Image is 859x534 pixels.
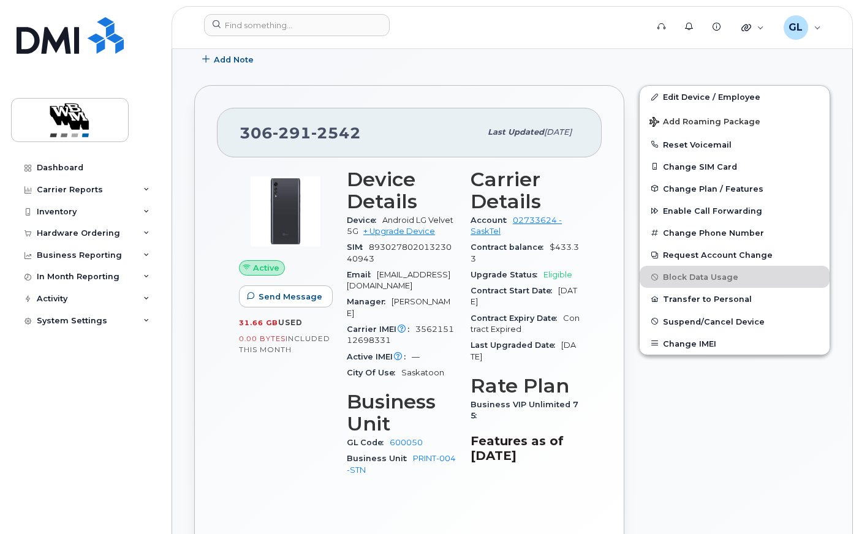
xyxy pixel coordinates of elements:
[390,438,423,447] a: 600050
[543,270,572,279] span: Eligible
[471,270,543,279] span: Upgrade Status
[347,297,450,317] span: [PERSON_NAME]
[239,334,286,343] span: 0.00 Bytes
[204,14,390,36] input: Find something...
[640,310,830,333] button: Suspend/Cancel Device
[471,340,576,361] span: [DATE]
[640,333,830,355] button: Change IMEI
[347,216,382,225] span: Device
[471,434,580,463] h3: Features as of [DATE]
[240,124,361,142] span: 306
[663,317,765,326] span: Suspend/Cancel Device
[775,15,830,40] div: Gina Leviste
[640,156,830,178] button: Change SIM Card
[471,243,550,252] span: Contract balance
[471,216,513,225] span: Account
[259,291,322,303] span: Send Message
[640,86,830,108] a: Edit Device / Employee
[471,216,562,236] a: 02733624 - SaskTel
[278,318,303,327] span: used
[347,243,369,252] span: SIM
[347,368,401,377] span: City Of Use
[412,352,420,361] span: —
[401,368,444,377] span: Saskatoon
[663,206,762,216] span: Enable Call Forwarding
[789,20,803,35] span: GL
[347,325,415,334] span: Carrier IMEI
[544,127,572,137] span: [DATE]
[249,175,322,248] img: image20231002-4137094-1iswipk.jpeg
[640,200,830,222] button: Enable Call Forwarding
[649,117,760,129] span: Add Roaming Package
[488,127,544,137] span: Last updated
[471,400,578,420] span: Business VIP Unlimited 75
[347,297,392,306] span: Manager
[253,262,279,274] span: Active
[640,288,830,310] button: Transfer to Personal
[363,227,435,236] a: + Upgrade Device
[663,184,763,193] span: Change Plan / Features
[347,243,452,263] span: 89302780201323040943
[640,133,830,156] button: Reset Voicemail
[239,334,330,354] span: included this month
[640,108,830,133] button: Add Roaming Package
[347,454,456,474] a: PRINT-004-STN
[273,124,311,142] span: 291
[640,266,830,288] button: Block Data Usage
[347,270,377,279] span: Email
[347,168,456,212] h3: Device Details
[471,375,580,397] h3: Rate Plan
[471,286,558,295] span: Contract Start Date
[347,352,412,361] span: Active IMEI
[471,243,579,263] span: $433.33
[471,340,561,350] span: Last Upgraded Date
[640,244,830,266] button: Request Account Change
[347,216,453,236] span: Android LG Velvet 5G
[347,454,413,463] span: Business Unit
[194,48,264,70] button: Add Note
[806,481,850,525] iframe: Messenger Launcher
[347,438,390,447] span: GL Code
[640,222,830,244] button: Change Phone Number
[239,318,278,327] span: 31.66 GB
[347,391,456,435] h3: Business Unit
[239,285,333,307] button: Send Message
[733,15,773,40] div: Quicklinks
[471,168,580,212] h3: Carrier Details
[347,270,450,290] span: [EMAIL_ADDRESS][DOMAIN_NAME]
[311,124,361,142] span: 2542
[471,314,563,323] span: Contract Expiry Date
[640,178,830,200] button: Change Plan / Features
[214,54,254,66] span: Add Note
